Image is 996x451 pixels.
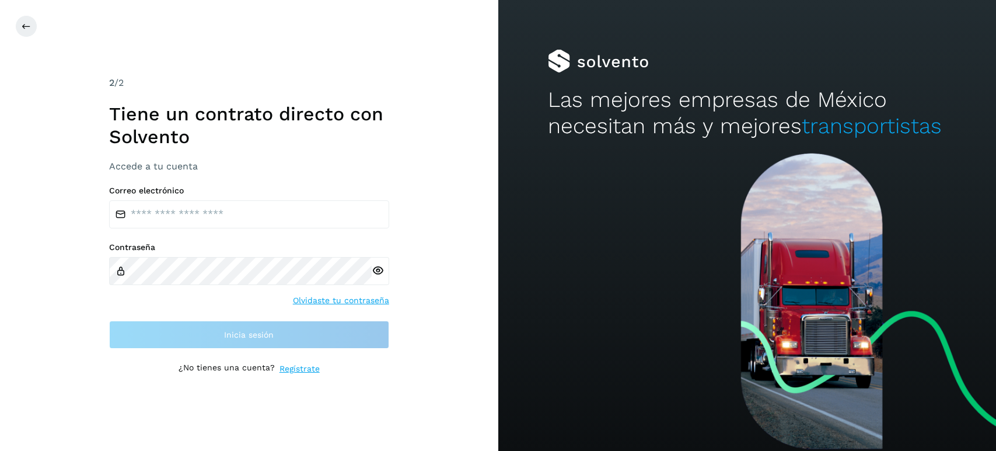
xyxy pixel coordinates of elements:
span: 2 [109,77,114,88]
h3: Accede a tu cuenta [109,161,389,172]
a: Regístrate [279,363,320,375]
button: Inicia sesión [109,321,389,349]
div: /2 [109,76,389,90]
label: Correo electrónico [109,186,389,196]
span: Inicia sesión [224,331,274,339]
h2: Las mejores empresas de México necesitan más y mejores [548,87,946,139]
label: Contraseña [109,242,389,252]
span: transportistas [802,113,942,138]
h1: Tiene un contrato directo con Solvento [109,103,389,148]
p: ¿No tienes una cuenta? [179,363,275,375]
a: Olvidaste tu contraseña [293,294,389,307]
